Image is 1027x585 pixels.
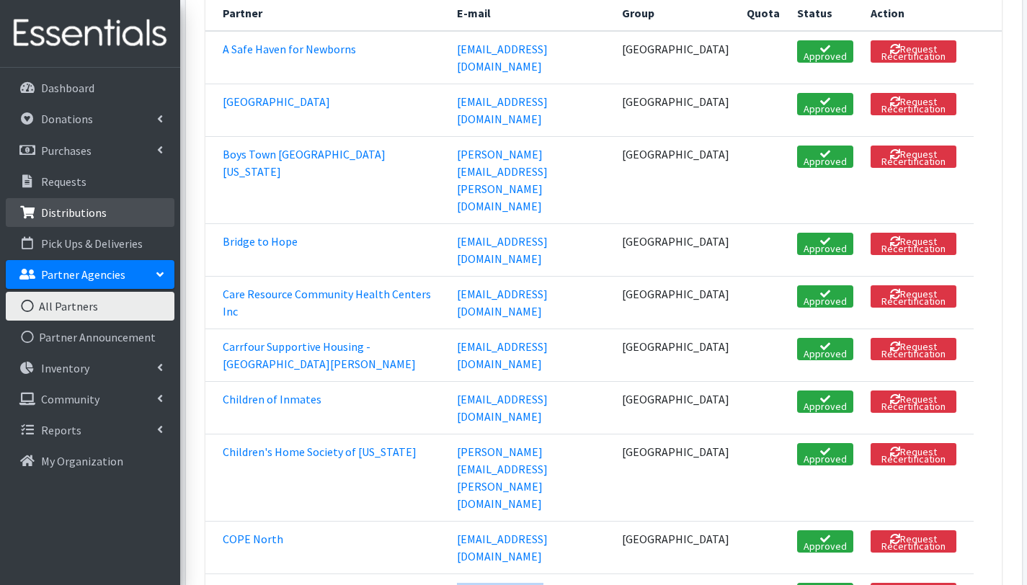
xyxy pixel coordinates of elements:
a: Community [6,385,174,414]
p: Purchases [41,143,92,158]
a: Partner Agencies [6,260,174,289]
a: Pick Ups & Deliveries [6,229,174,258]
a: Approved [797,40,853,63]
a: Children's Home Society of [US_STATE] [223,445,417,459]
a: A Safe Haven for Newborns [223,42,356,56]
a: [GEOGRAPHIC_DATA] [223,94,330,109]
p: Inventory [41,361,89,375]
a: Reports [6,416,174,445]
button: Request Recertification [871,530,956,553]
a: Children of Inmates [223,392,321,406]
button: Request Recertification [871,233,956,255]
button: Request Recertification [871,93,956,115]
td: [GEOGRAPHIC_DATA] [613,329,738,381]
a: Carrfour Supportive Housing - [GEOGRAPHIC_DATA][PERSON_NAME] [223,339,416,371]
a: [EMAIL_ADDRESS][DOMAIN_NAME] [457,234,548,266]
a: Approved [797,146,853,168]
a: [EMAIL_ADDRESS][DOMAIN_NAME] [457,42,548,73]
a: Inventory [6,354,174,383]
a: Boys Town [GEOGRAPHIC_DATA][US_STATE] [223,147,386,179]
button: Request Recertification [871,390,956,413]
a: [EMAIL_ADDRESS][DOMAIN_NAME] [457,94,548,126]
td: [GEOGRAPHIC_DATA] [613,276,738,329]
p: Donations [41,112,93,126]
p: Reports [41,423,81,437]
a: [EMAIL_ADDRESS][DOMAIN_NAME] [457,532,548,563]
a: Approved [797,530,853,553]
a: Approved [797,233,853,255]
p: Pick Ups & Deliveries [41,236,143,251]
a: [EMAIL_ADDRESS][DOMAIN_NAME] [457,392,548,424]
p: Dashboard [41,81,94,95]
a: Bridge to Hope [223,234,298,249]
a: [EMAIL_ADDRESS][DOMAIN_NAME] [457,287,548,318]
a: Approved [797,390,853,413]
a: [PERSON_NAME][EMAIL_ADDRESS][PERSON_NAME][DOMAIN_NAME] [457,445,548,511]
a: Approved [797,338,853,360]
button: Request Recertification [871,146,956,168]
a: Donations [6,104,174,133]
a: Care Resource Community Health Centers Inc [223,287,431,318]
a: All Partners [6,292,174,321]
a: Approved [797,285,853,308]
a: COPE North [223,532,283,546]
a: Approved [797,443,853,465]
a: Approved [797,93,853,115]
td: [GEOGRAPHIC_DATA] [613,136,738,223]
button: Request Recertification [871,443,956,465]
td: [GEOGRAPHIC_DATA] [613,31,738,84]
p: Community [41,392,99,406]
a: My Organization [6,447,174,475]
a: [PERSON_NAME][EMAIL_ADDRESS][PERSON_NAME][DOMAIN_NAME] [457,147,548,213]
button: Request Recertification [871,40,956,63]
a: Purchases [6,136,174,165]
p: Distributions [41,205,107,220]
td: [GEOGRAPHIC_DATA] [613,381,738,434]
button: Request Recertification [871,285,956,308]
a: [EMAIL_ADDRESS][DOMAIN_NAME] [457,339,548,371]
td: [GEOGRAPHIC_DATA] [613,434,738,521]
a: Requests [6,167,174,196]
a: Dashboard [6,73,174,102]
button: Request Recertification [871,338,956,360]
a: Partner Announcement [6,323,174,352]
p: My Organization [41,454,123,468]
img: HumanEssentials [6,9,174,58]
p: Requests [41,174,86,189]
td: [GEOGRAPHIC_DATA] [613,223,738,276]
td: [GEOGRAPHIC_DATA] [613,521,738,573]
p: Partner Agencies [41,267,125,282]
td: [GEOGRAPHIC_DATA] [613,84,738,136]
a: Distributions [6,198,174,227]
